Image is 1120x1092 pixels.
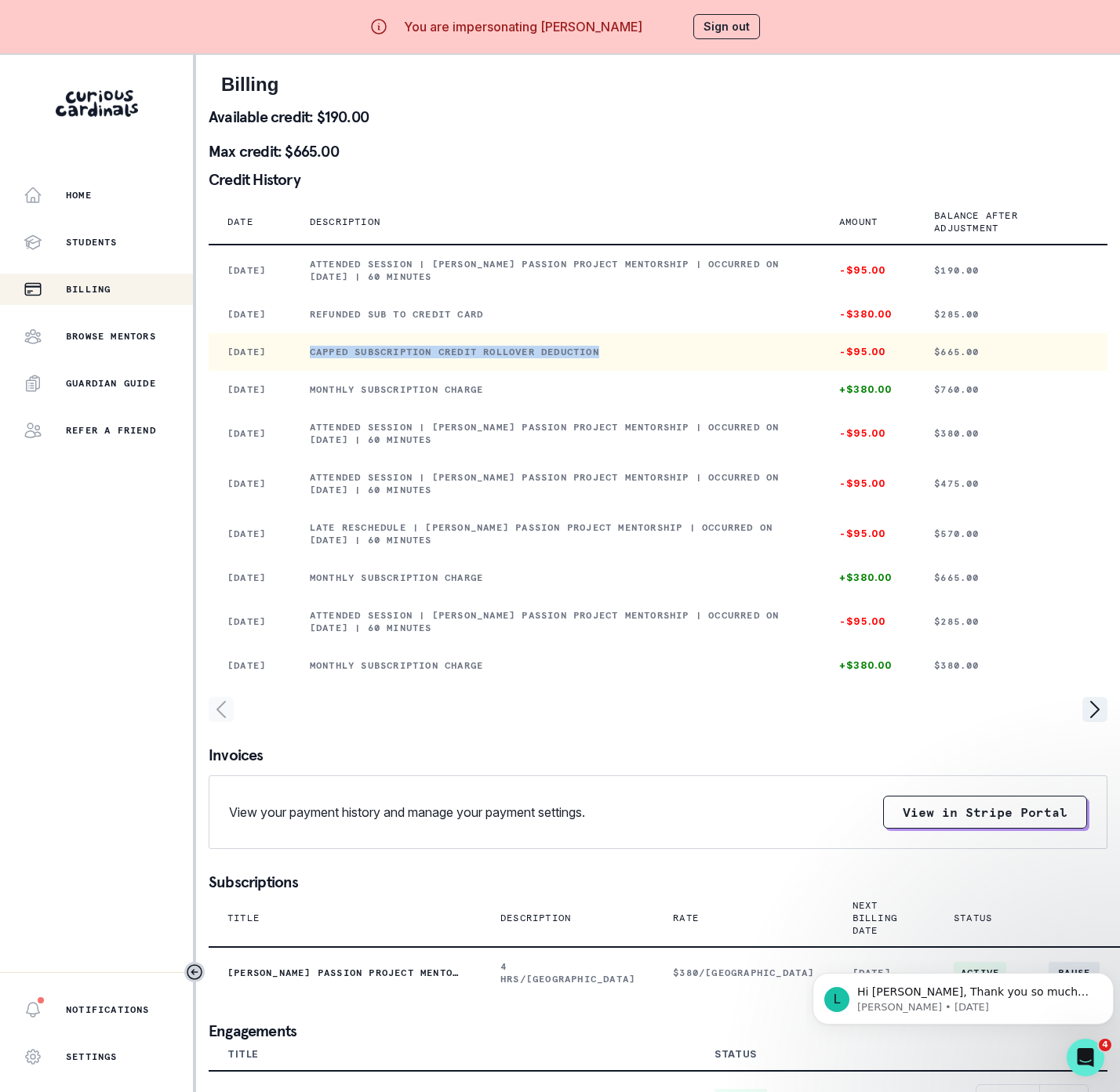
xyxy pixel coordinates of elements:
[56,90,138,117] img: Curious Cardinals Logo
[227,477,272,490] p: [DATE]
[66,1003,150,1016] p: Notifications
[310,346,802,358] p: Capped subscription credit rollover deduction
[934,615,1089,628] p: $285.00
[310,659,802,672] p: Monthly subscription charge
[934,308,1089,321] p: $285.00
[839,477,896,490] p: -$95.00
[310,258,802,283] p: Attended session | [PERSON_NAME] Passion Project Mentorship | Occurred on [DATE] | 60 minutes
[673,912,699,924] p: Rate
[1082,697,1107,722] svg: page right
[839,264,896,277] p: -$95.00
[839,427,896,440] p: -$95.00
[221,74,1095,96] h2: Billing
[839,571,896,584] p: +$380.00
[227,427,272,440] p: [DATE]
[310,308,802,321] p: refunded Sub to credit card
[853,899,897,937] p: Next Billing Date
[839,308,896,321] p: -$380.00
[227,967,463,979] p: [PERSON_NAME] Passion Project Mentorship
[806,940,1120,1050] iframe: Intercom notifications message
[839,346,896,358] p: -$95.00
[66,236,118,249] p: Students
[934,346,1089,358] p: $665.00
[66,1050,118,1063] p: Settings
[934,659,1089,672] p: $380.00
[310,571,802,584] p: Monthly subscription charge
[934,264,1089,277] p: $190.00
[209,697,234,722] svg: page left
[839,528,896,540] p: -$95.00
[66,330,156,343] p: Browse Mentors
[934,427,1089,440] p: $380.00
[66,424,156,437] p: Refer a friend
[227,264,272,277] p: [DATE]
[934,383,1089,396] p: $760.00
[934,209,1070,234] p: Balance after adjustment
[227,659,272,672] p: [DATE]
[209,874,1107,890] p: Subscriptions
[310,609,802,634] p: Attended session | [PERSON_NAME] Passion Project Mentorship | Occurred on [DATE] | 60 minutes
[1099,1039,1111,1051] span: 4
[715,1048,757,1061] div: Status
[839,615,896,628] p: -$95.00
[310,471,802,496] p: Attended session | [PERSON_NAME] Passion Project Mentorship | Occurred on [DATE] | 60 minutes
[1067,1039,1104,1076] iframe: Intercom live chat
[500,912,571,924] p: Description
[209,109,1107,125] p: Available credit: $190.00
[227,346,272,358] p: [DATE]
[227,571,272,584] p: [DATE]
[310,421,802,446] p: Attended session | [PERSON_NAME] Passion Project Mentorship | Occurred on [DATE] | 60 minutes
[227,528,272,540] p: [DATE]
[227,383,272,396] p: [DATE]
[310,216,380,228] p: Description
[310,521,802,546] p: Late reschedule | [PERSON_NAME] Passion Project Mentorship | Occurred on [DATE] | 60 minutes
[839,659,896,672] p: +$380.00
[66,377,156,390] p: Guardian Guide
[404,17,642,36] p: You are impersonating [PERSON_NAME]
[227,912,260,924] p: Title
[839,216,878,228] p: Amount
[934,477,1089,490] p: $475.00
[227,615,272,628] p: [DATE]
[209,747,1107,763] p: Invoices
[66,283,111,296] p: Billing
[954,912,992,924] p: Status
[673,967,814,979] p: $380/[GEOGRAPHIC_DATA]
[227,216,253,228] p: Date
[209,1023,1107,1039] p: Engagements
[229,803,585,822] p: View your payment history and manage your payment settings.
[227,1048,259,1061] div: Title
[209,172,1107,187] p: Credit History
[209,143,1107,159] p: Max credit: $665.00
[693,14,760,39] button: Sign out
[227,308,272,321] p: [DATE]
[934,571,1089,584] p: $665.00
[500,960,635,985] p: 4 HRS/[GEOGRAPHIC_DATA]
[883,796,1087,829] button: View in Stripe Portal
[310,383,802,396] p: Monthly subscription charge
[934,528,1089,540] p: $570.00
[184,962,205,982] button: Toggle sidebar
[839,383,896,396] p: +$380.00
[66,189,92,201] p: Home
